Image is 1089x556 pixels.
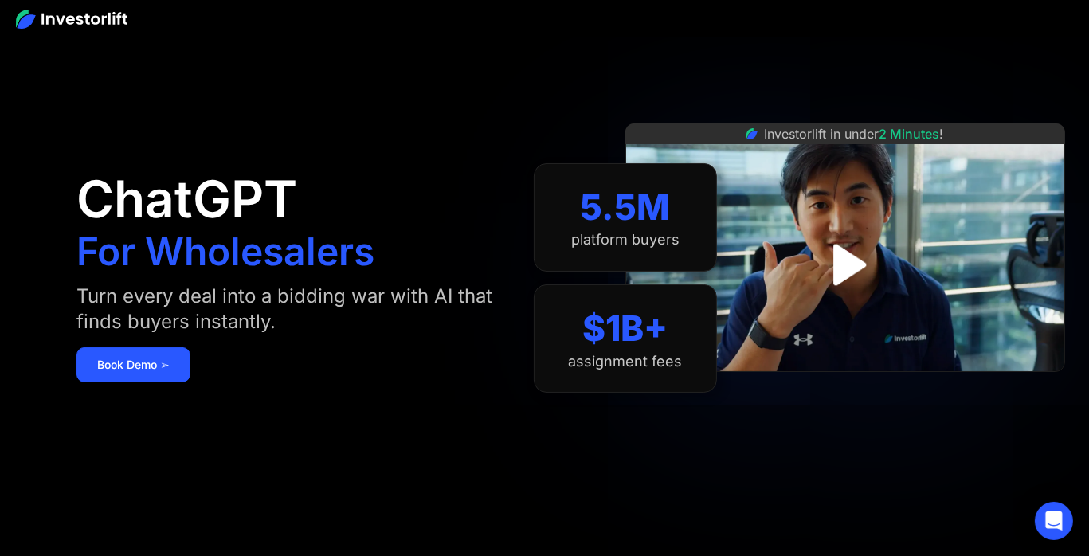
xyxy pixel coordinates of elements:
[76,233,374,271] h1: For Wholesalers
[580,186,670,229] div: 5.5M
[809,229,880,300] a: open lightbox
[76,284,502,335] div: Turn every deal into a bidding war with AI that finds buyers instantly.
[879,126,939,142] span: 2 Minutes
[764,124,943,143] div: Investorlift in under !
[726,380,965,399] iframe: Customer reviews powered by Trustpilot
[571,231,680,249] div: platform buyers
[76,347,190,382] a: Book Demo ➢
[568,353,682,370] div: assignment fees
[1035,502,1073,540] div: Open Intercom Messenger
[76,174,297,225] h1: ChatGPT
[582,307,668,350] div: $1B+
